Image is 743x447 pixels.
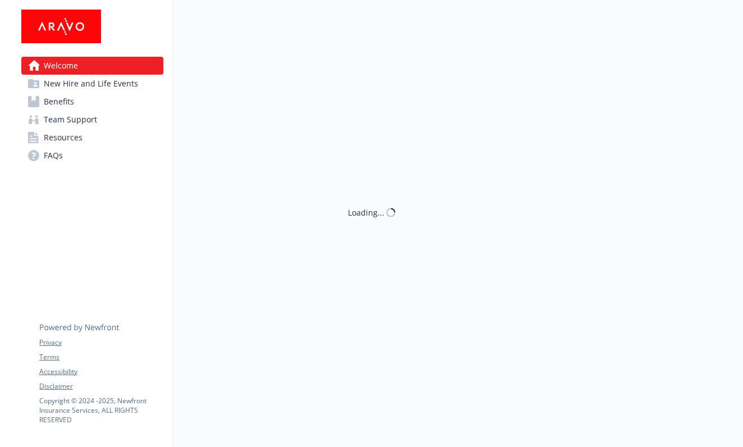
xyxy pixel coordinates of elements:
span: Benefits [44,93,74,111]
a: Disclaimer [39,381,163,391]
span: New Hire and Life Events [44,75,138,93]
span: FAQs [44,147,63,165]
div: Loading... [348,207,384,218]
a: New Hire and Life Events [21,75,163,93]
a: Welcome [21,57,163,75]
p: Copyright © 2024 - 2025 , Newfront Insurance Services, ALL RIGHTS RESERVED [39,396,163,425]
a: Terms [39,352,163,362]
a: Team Support [21,111,163,129]
a: Accessibility [39,367,163,377]
a: Privacy [39,337,163,348]
a: Benefits [21,93,163,111]
a: FAQs [21,147,163,165]
span: Team Support [44,111,97,129]
span: Welcome [44,57,78,75]
a: Resources [21,129,163,147]
span: Resources [44,129,82,147]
